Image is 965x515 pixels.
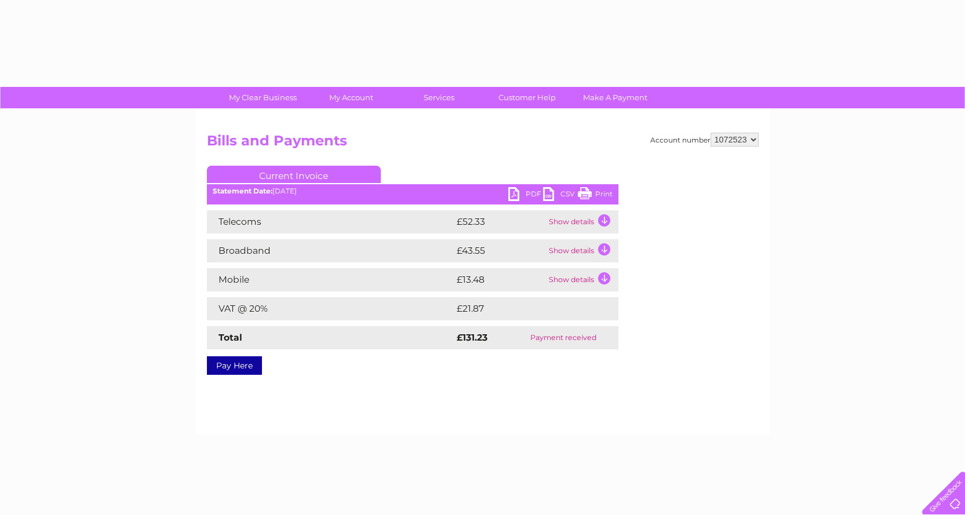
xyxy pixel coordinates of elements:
[454,210,546,233] td: £52.33
[546,239,618,262] td: Show details
[578,187,613,204] a: Print
[509,326,618,349] td: Payment received
[207,133,759,155] h2: Bills and Payments
[650,133,759,147] div: Account number
[454,297,594,320] td: £21.87
[454,239,546,262] td: £43.55
[454,268,546,291] td: £13.48
[207,187,618,195] div: [DATE]
[207,166,381,183] a: Current Invoice
[508,187,543,204] a: PDF
[219,332,242,343] strong: Total
[207,268,454,291] td: Mobile
[391,87,487,108] a: Services
[567,87,663,108] a: Make A Payment
[546,268,618,291] td: Show details
[303,87,399,108] a: My Account
[546,210,618,233] td: Show details
[207,210,454,233] td: Telecoms
[479,87,575,108] a: Customer Help
[543,187,578,204] a: CSV
[457,332,487,343] strong: £131.23
[207,356,262,375] a: Pay Here
[207,297,454,320] td: VAT @ 20%
[213,187,272,195] b: Statement Date:
[207,239,454,262] td: Broadband
[215,87,311,108] a: My Clear Business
